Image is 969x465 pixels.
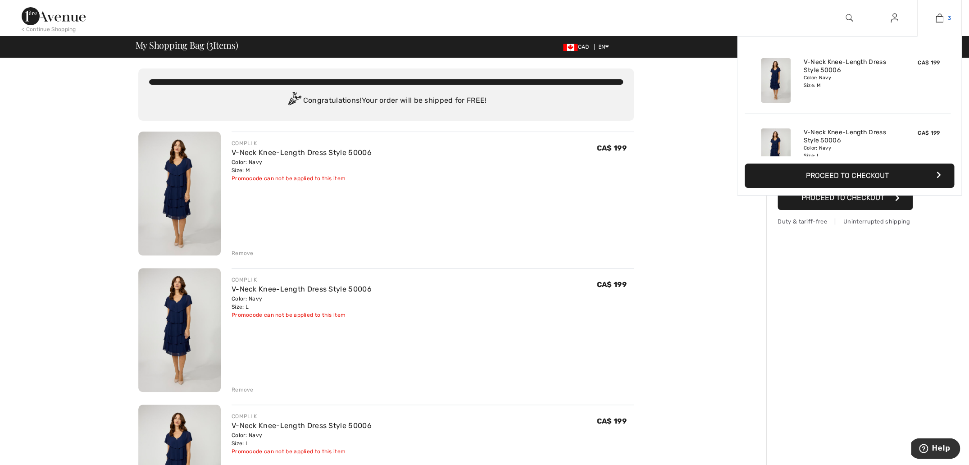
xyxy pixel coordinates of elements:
div: < Continue Shopping [22,25,76,33]
a: Sign In [883,13,905,24]
img: V-Neck Knee-Length Dress Style 50006 [138,268,221,392]
a: V-Neck Knee-Length Dress Style 50006 [232,285,372,293]
div: Remove [232,386,254,394]
a: V-Neck Knee-Length Dress Style 50006 [803,128,892,145]
span: CA$ 199 [596,144,626,152]
div: Promocode can not be applied to this item [232,311,372,319]
div: Color: Navy Size: M [232,158,372,174]
span: 3 [948,14,951,22]
div: Remove [232,249,254,257]
div: COMPLI K [232,412,372,420]
a: V-Neck Knee-Length Dress Style 50006 [232,148,372,157]
a: V-Neck Knee-Length Dress Style 50006 [232,421,372,430]
span: CA$ 199 [918,130,940,136]
img: My Info [891,13,898,23]
div: Promocode can not be applied to this item [232,447,372,456]
img: 1ère Avenue [22,7,86,25]
button: Proceed to Checkout [745,164,954,188]
img: V-Neck Knee-Length Dress Style 50006 [138,132,221,255]
span: CAD [563,44,592,50]
iframe: Opens a widget where you can find more information [911,438,960,460]
a: 3 [917,13,961,23]
span: CA$ 199 [596,417,626,425]
img: Congratulation2.svg [285,92,303,110]
img: search the website [846,13,853,23]
img: Canadian Dollar [563,44,578,51]
div: Color: Navy Size: L [803,145,892,159]
div: Congratulations! Your order will be shipped for FREE! [149,92,623,110]
img: V-Neck Knee-Length Dress Style 50006 [761,58,791,103]
span: CA$ 199 [918,59,940,66]
div: COMPLI K [232,139,372,147]
span: Proceed to Checkout [801,193,884,202]
div: Color: Navy Size: M [803,74,892,89]
div: Promocode can not be applied to this item [232,174,372,182]
span: EN [598,44,610,50]
span: My Shopping Bag ( Items) [136,41,238,50]
span: CA$ 199 [596,280,626,289]
img: V-Neck Knee-Length Dress Style 50006 [761,128,791,173]
div: Color: Navy Size: L [232,431,372,447]
img: My Bag [936,13,943,23]
button: Proceed to Checkout [778,186,913,210]
a: V-Neck Knee-Length Dress Style 50006 [803,58,892,74]
div: Duty & tariff-free | Uninterrupted shipping [778,217,913,226]
div: Color: Navy Size: L [232,295,372,311]
span: 3 [209,38,213,50]
div: COMPLI K [232,276,372,284]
